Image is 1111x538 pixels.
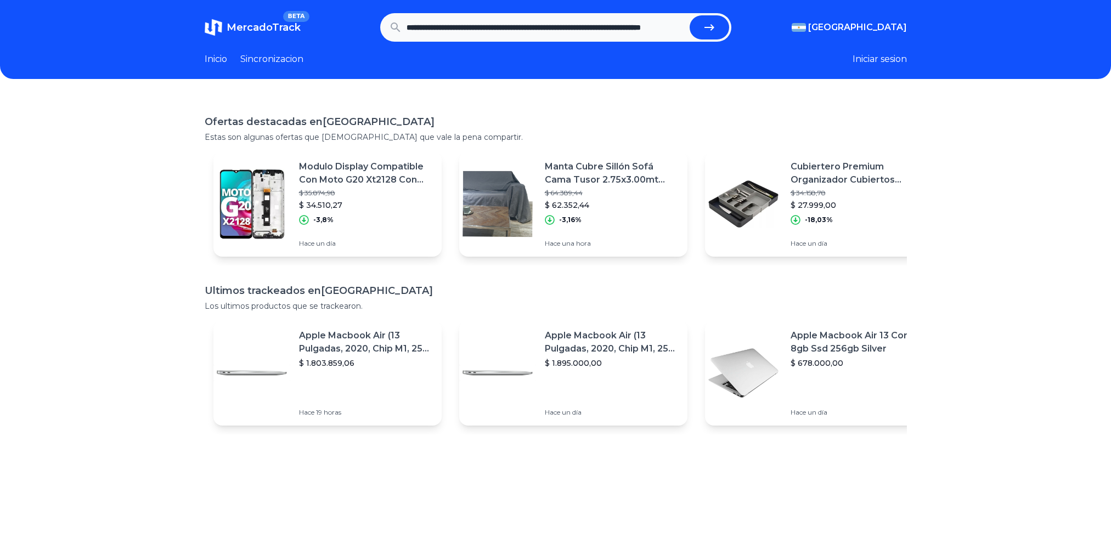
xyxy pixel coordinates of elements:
p: $ 62.352,44 [545,200,679,211]
a: Sincronizacion [240,53,303,66]
img: Featured image [213,166,290,242]
a: Featured imageCubiertero Premium Organizador Cubiertos Extensible Grande$ 34.158,78$ 27.999,00-18... [705,151,933,257]
p: -18,03% [805,216,833,224]
img: Featured image [705,166,782,242]
p: Hace un día [299,239,433,248]
img: Featured image [459,166,536,242]
p: $ 64.389,44 [545,189,679,197]
img: Featured image [213,335,290,411]
p: $ 678.000,00 [791,358,924,369]
p: Hace 19 horas [299,408,433,417]
span: MercadoTrack [227,21,301,33]
h1: Ultimos trackeados en [GEOGRAPHIC_DATA] [205,283,907,298]
p: Hace una hora [545,239,679,248]
p: Estas son algunas ofertas que [DEMOGRAPHIC_DATA] que vale la pena compartir. [205,132,907,143]
p: Hace un día [545,408,679,417]
p: $ 1.803.859,06 [299,358,433,369]
a: Featured imageApple Macbook Air 13 Core I5 8gb Ssd 256gb Silver$ 678.000,00Hace un día [705,320,933,426]
p: $ 35.874,98 [299,189,433,197]
p: Los ultimos productos que se trackearon. [205,301,907,312]
p: Cubiertero Premium Organizador Cubiertos Extensible Grande [791,160,924,186]
p: Apple Macbook Air 13 Core I5 8gb Ssd 256gb Silver [791,329,924,355]
p: -3,16% [559,216,582,224]
p: Apple Macbook Air (13 Pulgadas, 2020, Chip M1, 256 Gb De Ssd, 8 Gb De Ram) - Plata [545,329,679,355]
p: -3,8% [313,216,334,224]
p: Manta Cubre Sillón Sofá Cama Tusor 2.75x3.00mt 100% Algodon [545,160,679,186]
p: Hace un día [791,239,924,248]
p: $ 34.158,78 [791,189,924,197]
img: MercadoTrack [205,19,222,36]
a: Featured imageApple Macbook Air (13 Pulgadas, 2020, Chip M1, 256 Gb De Ssd, 8 Gb De Ram) - Plata$... [459,320,687,426]
p: Hace un día [791,408,924,417]
img: Argentina [792,23,806,32]
p: $ 34.510,27 [299,200,433,211]
a: MercadoTrackBETA [205,19,301,36]
button: [GEOGRAPHIC_DATA] [792,21,907,34]
span: [GEOGRAPHIC_DATA] [808,21,907,34]
p: $ 1.895.000,00 [545,358,679,369]
button: Iniciar sesion [853,53,907,66]
span: BETA [283,11,309,22]
a: Inicio [205,53,227,66]
p: $ 27.999,00 [791,200,924,211]
a: Featured imageApple Macbook Air (13 Pulgadas, 2020, Chip M1, 256 Gb De Ssd, 8 Gb De Ram) - Plata$... [213,320,442,426]
p: Apple Macbook Air (13 Pulgadas, 2020, Chip M1, 256 Gb De Ssd, 8 Gb De Ram) - Plata [299,329,433,355]
img: Featured image [459,335,536,411]
a: Featured imageModulo Display Compatible Con Moto G20 Xt2128 Con [PERSON_NAME]$ 35.874,98$ 34.510,... [213,151,442,257]
img: Featured image [705,335,782,411]
a: Featured imageManta Cubre Sillón Sofá Cama Tusor 2.75x3.00mt 100% Algodon$ 64.389,44$ 62.352,44-3... [459,151,687,257]
h1: Ofertas destacadas en [GEOGRAPHIC_DATA] [205,114,907,129]
p: Modulo Display Compatible Con Moto G20 Xt2128 Con [PERSON_NAME] [299,160,433,186]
